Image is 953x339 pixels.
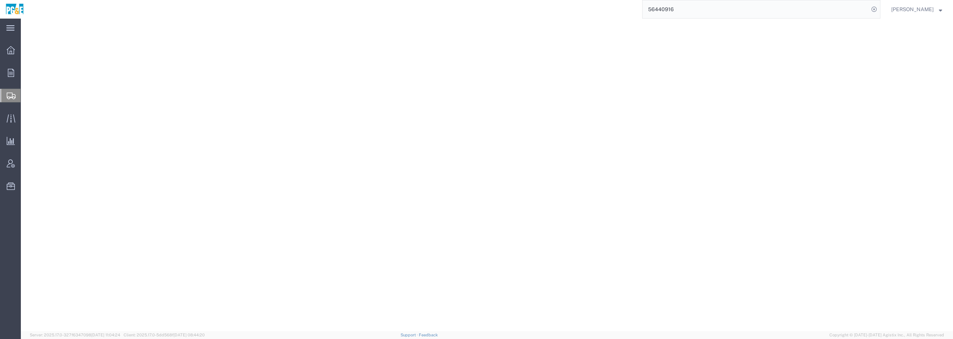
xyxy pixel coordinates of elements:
a: Feedback [419,333,438,337]
img: logo [5,4,24,15]
button: [PERSON_NAME] [891,5,943,14]
span: [DATE] 11:04:24 [91,333,120,337]
span: Server: 2025.17.0-327f6347098 [30,333,120,337]
span: Copyright © [DATE]-[DATE] Agistix Inc., All Rights Reserved [829,332,944,338]
a: Support [401,333,419,337]
input: Search for shipment number, reference number [643,0,869,18]
span: Client: 2025.17.0-5dd568f [124,333,205,337]
iframe: FS Legacy Container [21,19,953,331]
span: [DATE] 08:44:20 [173,333,205,337]
span: Wendy Hetrick [891,5,934,13]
